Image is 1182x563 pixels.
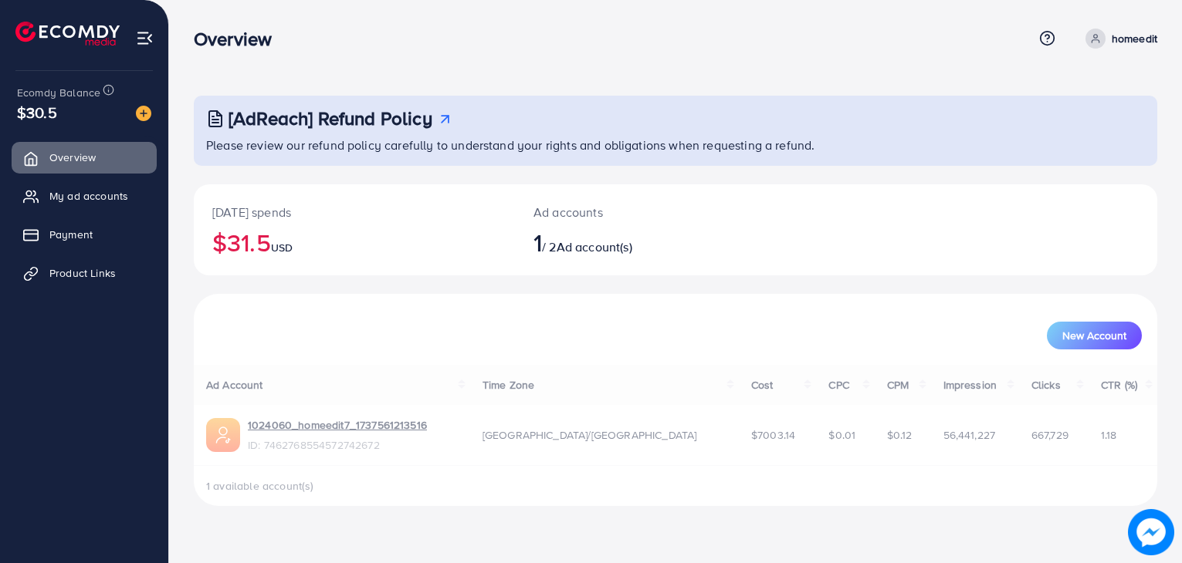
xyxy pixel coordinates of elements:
[49,188,128,204] span: My ad accounts
[229,107,432,130] h3: [AdReach] Refund Policy
[1079,29,1157,49] a: homeedit
[12,180,157,211] a: My ad accounts
[271,240,293,255] span: USD
[206,136,1148,154] p: Please review our refund policy carefully to understand your rights and obligations when requesti...
[1112,29,1157,48] p: homeedit
[15,22,120,46] img: logo
[533,203,737,221] p: Ad accounts
[136,29,154,47] img: menu
[49,150,96,165] span: Overview
[1128,509,1174,555] img: image
[533,228,737,257] h2: / 2
[17,101,57,123] span: $30.5
[212,228,496,257] h2: $31.5
[49,265,116,281] span: Product Links
[136,106,151,121] img: image
[12,142,157,173] a: Overview
[557,238,632,255] span: Ad account(s)
[49,227,93,242] span: Payment
[12,219,157,250] a: Payment
[1062,330,1126,341] span: New Account
[194,28,284,50] h3: Overview
[212,203,496,221] p: [DATE] spends
[17,85,100,100] span: Ecomdy Balance
[533,224,542,260] span: 1
[12,258,157,288] a: Product Links
[1047,322,1142,349] button: New Account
